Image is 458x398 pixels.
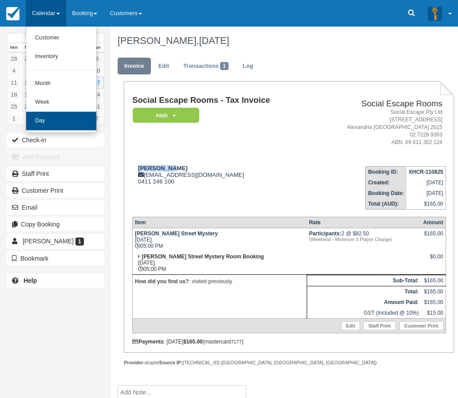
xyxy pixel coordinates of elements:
[132,165,312,185] div: [EMAIL_ADDRESS][DOMAIN_NAME] 0411 246 100
[363,321,396,330] a: Staff Print
[138,165,188,172] strong: [PERSON_NAME]
[7,167,104,181] a: Staff Print
[26,27,97,133] ul: Calendar
[21,43,35,53] th: Tue
[366,177,407,188] th: Created:
[316,109,442,147] address: Social Escape Pty Ltd [STREET_ADDRESS] Alexandria [GEOGRAPHIC_DATA] 2015 02 7228 9363 ABN: 69 611...
[21,77,35,89] a: 12
[307,286,421,297] th: Total:
[90,65,104,77] a: 10
[135,278,189,285] strong: How did you find us?
[7,53,21,65] a: 28
[421,297,446,308] td: $165.00
[7,133,104,147] button: Check-in
[133,108,199,123] em: Paid
[407,188,446,199] td: [DATE]
[90,101,104,113] a: 31
[118,58,151,75] a: Invoice
[307,308,421,319] td: GST (Included @ 10%)
[421,286,446,297] td: $165.00
[199,35,229,46] span: [DATE]
[132,228,307,251] td: [DATE] 05:00 PM
[7,113,21,125] a: 1
[399,321,443,330] a: Customer Print
[407,177,446,188] td: [DATE]
[75,238,84,246] span: 1
[7,89,21,101] a: 18
[220,62,229,70] span: 1
[7,77,21,89] a: 11
[90,89,104,101] a: 24
[124,360,145,365] strong: Provider:
[7,101,21,113] a: 25
[21,113,35,125] a: 2
[183,339,202,345] strong: $165.00
[7,200,104,215] button: Email
[6,7,20,20] img: checkfront-main-nav-mini-logo.png
[307,228,421,251] td: 2 @ $82.50
[7,234,104,248] a: [PERSON_NAME] 1
[421,217,446,228] th: Amount
[409,169,443,175] strong: XHCR-110825
[26,112,96,130] a: Day
[90,43,104,53] th: Sun
[7,251,104,265] button: Bookmark
[341,321,360,330] a: Edit
[307,217,421,228] th: Rate
[307,275,421,286] th: Sub-Total:
[132,217,307,228] th: Item
[7,183,104,198] a: Customer Print
[316,99,442,109] h2: Social Escape Rooms
[309,230,341,237] strong: Participants
[423,230,443,244] div: $165.00
[152,58,176,75] a: Edit
[142,254,264,260] strong: [PERSON_NAME] Street Mystery Room Booking
[132,339,164,345] strong: Payments
[23,238,74,245] span: [PERSON_NAME]
[7,65,21,77] a: 4
[118,35,448,46] h1: [PERSON_NAME],
[132,339,446,345] div: : [DATE] (mastercard )
[309,237,419,242] em: (Weekend - Minimum 3 Player Charge)
[21,89,35,101] a: 19
[124,359,454,366] div: droplet [TECHNICAL_ID] ([GEOGRAPHIC_DATA], [GEOGRAPHIC_DATA], [GEOGRAPHIC_DATA])
[21,65,35,77] a: 5
[90,53,104,65] a: 3
[428,6,442,20] img: A3
[132,96,312,105] h1: Social Escape Rooms - Tax Invoice
[307,297,421,308] th: Amount Paid:
[159,360,183,365] strong: Source IP:
[421,308,446,319] td: $15.00
[7,273,104,288] a: Help
[423,254,443,267] div: $0.00
[26,47,96,66] a: Inventory
[7,43,21,53] th: Mon
[90,77,104,89] a: 17
[366,166,407,177] th: Booking ID:
[26,74,96,93] a: Month
[135,277,304,286] p: : visited previously
[132,107,196,124] a: Paid
[366,199,407,210] th: Total (AUD):
[421,275,446,286] td: $165.00
[132,251,307,275] td: [DATE] 05:00 PM
[21,53,35,65] a: 29
[231,339,242,344] small: 7177
[26,29,96,47] a: Customer
[236,58,260,75] a: Log
[90,113,104,125] a: 7
[26,93,96,112] a: Week
[407,199,446,210] td: $165.00
[177,58,235,75] a: Transactions1
[7,217,104,231] button: Copy Booking
[24,277,37,284] b: Help
[7,150,104,164] button: Add Payment
[366,188,407,199] th: Booking Date:
[135,230,218,237] strong: [PERSON_NAME] Street Mystery
[21,101,35,113] a: 26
